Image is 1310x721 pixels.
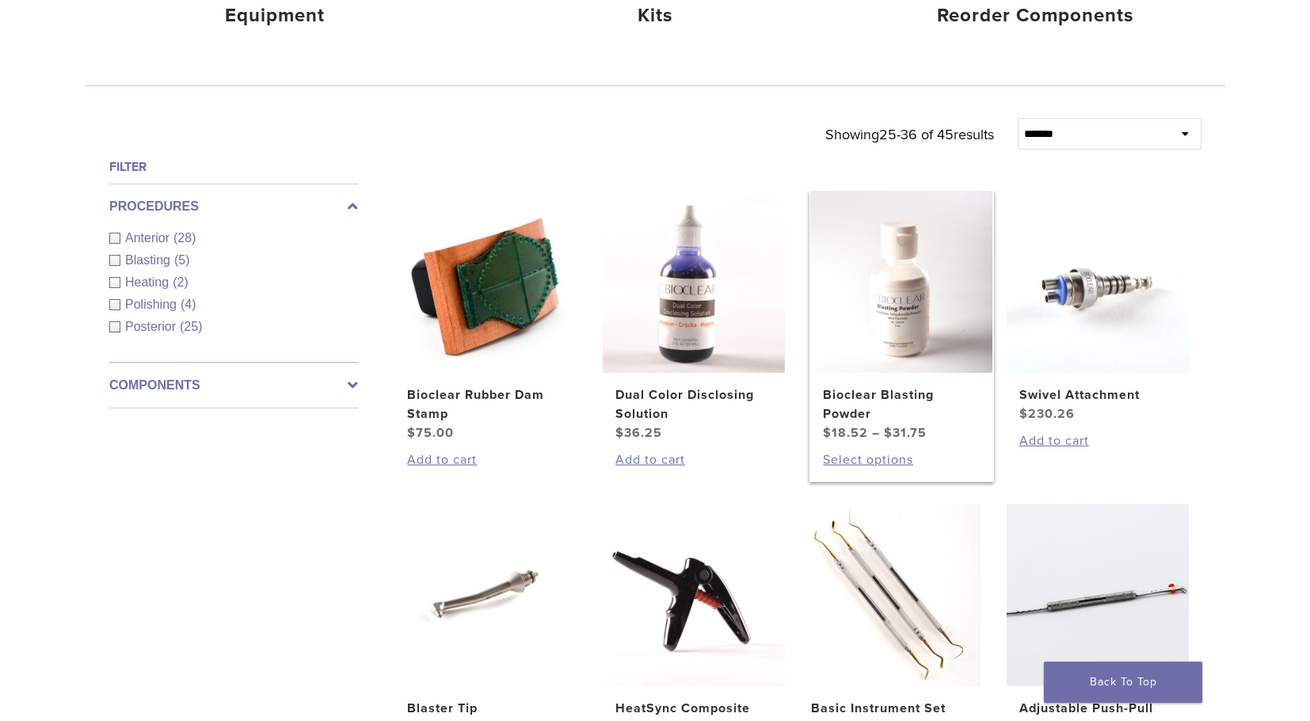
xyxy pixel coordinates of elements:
[407,385,564,423] h2: Bioclear Rubber Dam Stamp
[603,191,785,373] img: Dual Color Disclosing Solution
[1019,406,1075,422] bdi: 230.26
[394,504,577,686] img: Blaster Tip
[394,191,578,442] a: Bioclear Rubber Dam StampBioclear Rubber Dam Stamp $75.00
[110,2,440,30] h4: Equipment
[125,320,180,333] span: Posterior
[407,425,416,441] span: $
[407,450,564,469] a: Add to cart: “Bioclear Rubber Dam Stamp”
[811,699,968,718] h2: Basic Instrument Set
[1007,504,1189,686] img: Adjustable Push-Pull
[823,450,980,469] a: Select options for “Bioclear Blasting Powder”
[603,504,785,686] img: HeatSync Composite Gun
[615,385,772,423] h2: Dual Color Disclosing Solution
[798,504,981,686] img: Basic Instrument Set
[109,157,358,176] h4: Filter
[615,450,772,469] a: Add to cart: “Dual Color Disclosing Solution”
[125,231,173,245] span: Anterior
[872,425,880,441] span: –
[125,253,174,267] span: Blasting
[879,126,954,143] span: 25-36 of 45
[407,425,454,441] bdi: 75.00
[394,191,577,373] img: Bioclear Rubber Dam Stamp
[1019,699,1176,718] h2: Adjustable Push-Pull
[173,275,189,289] span: (2)
[615,425,662,441] bdi: 36.25
[884,425,893,441] span: $
[125,298,181,311] span: Polishing
[1019,385,1176,404] h2: Swivel Attachment
[884,425,927,441] bdi: 31.75
[173,231,196,245] span: (28)
[825,118,994,151] p: Showing results
[1019,431,1176,450] a: Add to cart: “Swivel Attachment”
[407,699,564,718] h2: Blaster Tip
[602,191,786,442] a: Dual Color Disclosing SolutionDual Color Disclosing Solution $36.25
[809,191,994,442] a: Bioclear Blasting PowderBioclear Blasting Powder
[823,425,868,441] bdi: 18.52
[109,376,358,395] label: Components
[870,2,1200,30] h4: Reorder Components
[174,253,190,267] span: (5)
[1044,662,1202,703] a: Back To Top
[615,425,624,441] span: $
[810,191,992,373] img: Bioclear Blasting Powder
[1006,191,1190,423] a: Swivel AttachmentSwivel Attachment $230.26
[125,275,173,289] span: Heating
[181,298,196,311] span: (4)
[109,197,358,216] label: Procedures
[180,320,202,333] span: (25)
[1007,191,1189,373] img: Swivel Attachment
[1019,406,1028,422] span: $
[490,2,820,30] h4: Kits
[823,425,832,441] span: $
[823,385,980,423] h2: Bioclear Blasting Powder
